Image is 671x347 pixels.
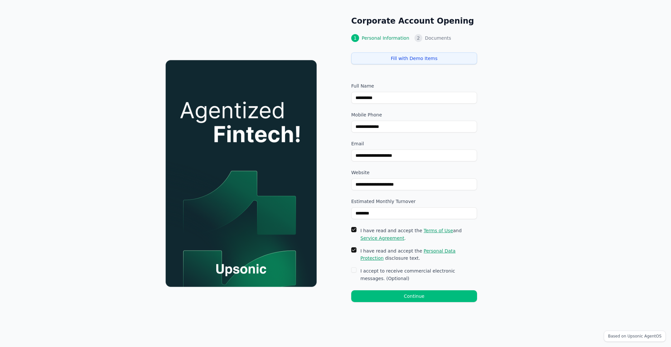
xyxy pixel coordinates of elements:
div: 2 [414,34,422,42]
label: Full Name [351,83,477,89]
label: Website [351,169,477,176]
span: Service Agreement [360,235,404,241]
label: I have read and accept the and . [360,227,477,242]
label: Mobile Phone [351,112,477,118]
button: Fill with Demo Items [351,52,477,64]
img: Agentized Fintech Branding [166,60,317,287]
span: Documents [425,35,451,41]
span: Personal Information [362,35,409,41]
label: Email [351,140,477,147]
span: Terms of Use [424,228,453,233]
div: 1 [351,34,359,42]
label: I have read and accept the disclosure text. [360,247,477,262]
label: I accept to receive commercial electronic messages. (Optional) [360,267,477,282]
button: Continue [351,290,477,302]
h2: Corporate Account Opening [351,16,477,26]
label: Estimated Monthly Turnover [351,198,477,205]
